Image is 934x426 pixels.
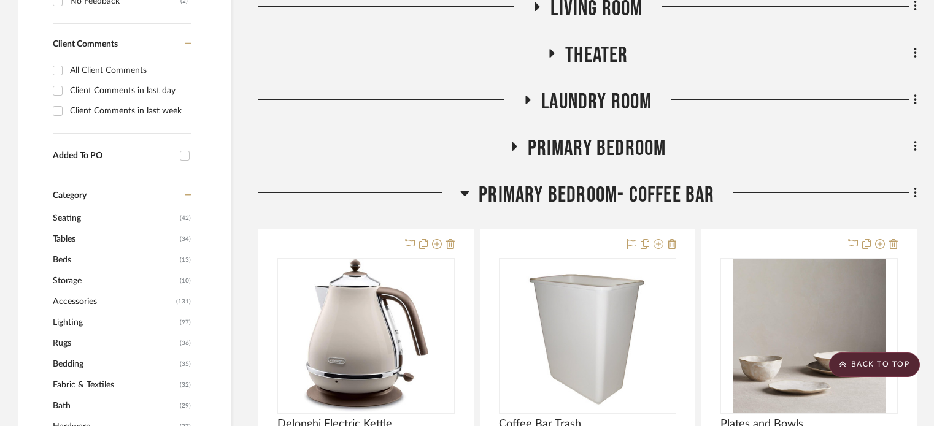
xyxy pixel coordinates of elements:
span: Primary Bedroom- Coffee Bar [479,182,714,208]
div: Client Comments in last day [70,81,188,101]
span: Tables [53,229,177,249]
span: Theater [565,42,628,69]
div: Client Comments in last week [70,101,188,121]
span: Primary Bedroom [528,135,666,162]
span: Seating [53,208,177,229]
span: Client Comments [53,40,118,48]
span: Beds [53,249,177,270]
span: Category [53,191,87,201]
span: Laundry Room [541,89,652,115]
div: 0 [500,259,676,413]
div: All Client Comments [70,61,188,80]
span: (32) [180,375,191,395]
img: Delonghi Electric Kettle [304,259,428,413]
span: (35) [180,354,191,374]
span: (13) [180,250,191,270]
span: Fabric & Textiles [53,375,177,395]
span: Bedding [53,354,177,375]
span: Rugs [53,333,177,354]
span: (10) [180,271,191,291]
span: (34) [180,229,191,249]
span: (131) [176,292,191,311]
span: (29) [180,396,191,416]
span: (36) [180,333,191,353]
span: (42) [180,208,191,228]
span: Storage [53,270,177,291]
img: Plates and Bowls [733,259,886,413]
span: Lighting [53,312,177,333]
scroll-to-top-button: BACK TO TOP [829,352,920,377]
div: Added To PO [53,151,174,161]
span: Accessories [53,291,173,312]
img: Coffee Bar Trash [523,259,652,413]
span: Bath [53,395,177,416]
span: (97) [180,313,191,332]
